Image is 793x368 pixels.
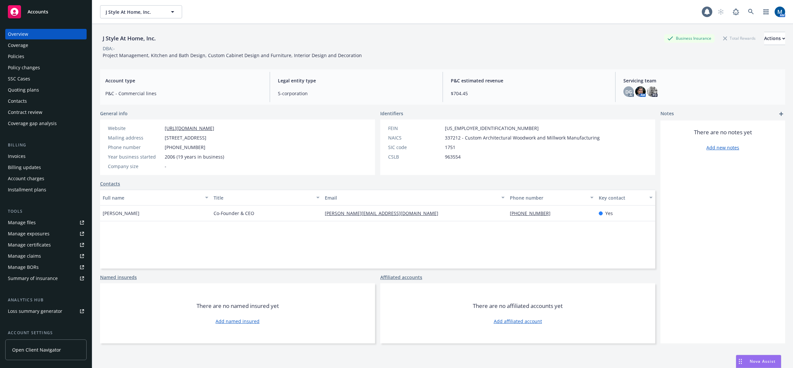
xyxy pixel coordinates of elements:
a: Account charges [5,173,87,184]
span: [US_EMPLOYER_IDENTIFICATION_NUMBER] [445,125,539,132]
div: Title [214,194,312,201]
span: P&C - Commercial lines [105,90,262,97]
span: There are no affiliated accounts yet [473,302,563,310]
a: Manage claims [5,251,87,261]
a: Named insureds [100,274,137,281]
a: [PERSON_NAME][EMAIL_ADDRESS][DOMAIN_NAME] [325,210,444,216]
a: Contacts [100,180,120,187]
span: Servicing team [623,77,780,84]
div: SIC code [388,144,442,151]
button: Actions [764,32,785,45]
a: Manage files [5,217,87,228]
span: [PERSON_NAME] [103,210,139,217]
div: Tools [5,208,87,215]
img: photo [647,86,657,97]
span: Project Management, Kitchen and Bath Design, Custom Cabinet Design and Furniture, Interior Design... [103,52,362,58]
div: SSC Cases [8,74,30,84]
div: Analytics hub [5,297,87,303]
div: Contacts [8,96,27,106]
a: Affiliated accounts [380,274,422,281]
a: Summary of insurance [5,273,87,284]
span: Account type [105,77,262,84]
button: Title [211,190,322,206]
div: Policy changes [8,62,40,73]
div: Website [108,125,162,132]
div: Overview [8,29,28,39]
span: [STREET_ADDRESS] [165,134,206,141]
a: Add named insured [216,318,260,325]
div: Coverage gap analysis [8,118,57,129]
div: Full name [103,194,201,201]
div: Billing updates [8,162,41,173]
span: There are no notes yet [694,128,752,136]
a: [URL][DOMAIN_NAME] [165,125,214,131]
img: photo [775,7,785,17]
button: Nova Assist [736,355,781,368]
a: Coverage gap analysis [5,118,87,129]
img: photo [635,86,646,97]
a: Coverage [5,40,87,51]
span: Legal entity type [278,77,434,84]
div: Billing [5,142,87,148]
div: Account settings [5,330,87,336]
span: P&C estimated revenue [451,77,607,84]
div: Phone number [510,194,586,201]
div: Loss summary generator [8,306,62,316]
button: Phone number [507,190,596,206]
span: S-corporation [278,90,434,97]
span: 2006 (19 years in business) [165,153,224,160]
a: Start snowing [714,5,727,18]
a: Accounts [5,3,87,21]
button: Full name [100,190,211,206]
div: Business Insurance [664,34,715,42]
a: Manage certificates [5,240,87,250]
span: Open Client Navigator [12,346,61,353]
span: 963554 [445,153,461,160]
span: 1751 [445,144,455,151]
a: Policy changes [5,62,87,73]
div: Email [325,194,497,201]
div: Summary of insurance [8,273,58,284]
a: Overview [5,29,87,39]
button: Email [322,190,507,206]
span: Accounts [28,9,48,14]
div: Company size [108,163,162,170]
div: Coverage [8,40,28,51]
span: J Style At Home, Inc. [106,9,162,15]
a: [PHONE_NUMBER] [510,210,556,216]
span: Yes [605,210,613,217]
div: Key contact [599,194,645,201]
div: Mailing address [108,134,162,141]
div: DBA: - [103,45,115,52]
a: Loss summary generator [5,306,87,316]
div: Account charges [8,173,44,184]
span: Co-Founder & CEO [214,210,254,217]
div: Invoices [8,151,26,162]
div: Manage exposures [8,228,50,239]
span: Notes [660,110,674,118]
div: Manage files [8,217,36,228]
div: NAICS [388,134,442,141]
div: Phone number [108,144,162,151]
a: Contract review [5,107,87,118]
a: Quoting plans [5,85,87,95]
a: Manage exposures [5,228,87,239]
span: Nova Assist [750,358,776,364]
span: Identifiers [380,110,403,117]
span: There are no named insured yet [197,302,279,310]
div: Manage BORs [8,262,39,272]
a: Manage BORs [5,262,87,272]
a: Add affiliated account [494,318,542,325]
div: Contract review [8,107,42,118]
a: Search [744,5,758,18]
div: Total Rewards [720,34,759,42]
a: Invoices [5,151,87,162]
span: [PHONE_NUMBER] [165,144,205,151]
span: $704.45 [451,90,607,97]
a: Add new notes [706,144,739,151]
div: FEIN [388,125,442,132]
a: Policies [5,51,87,62]
a: Installment plans [5,184,87,195]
